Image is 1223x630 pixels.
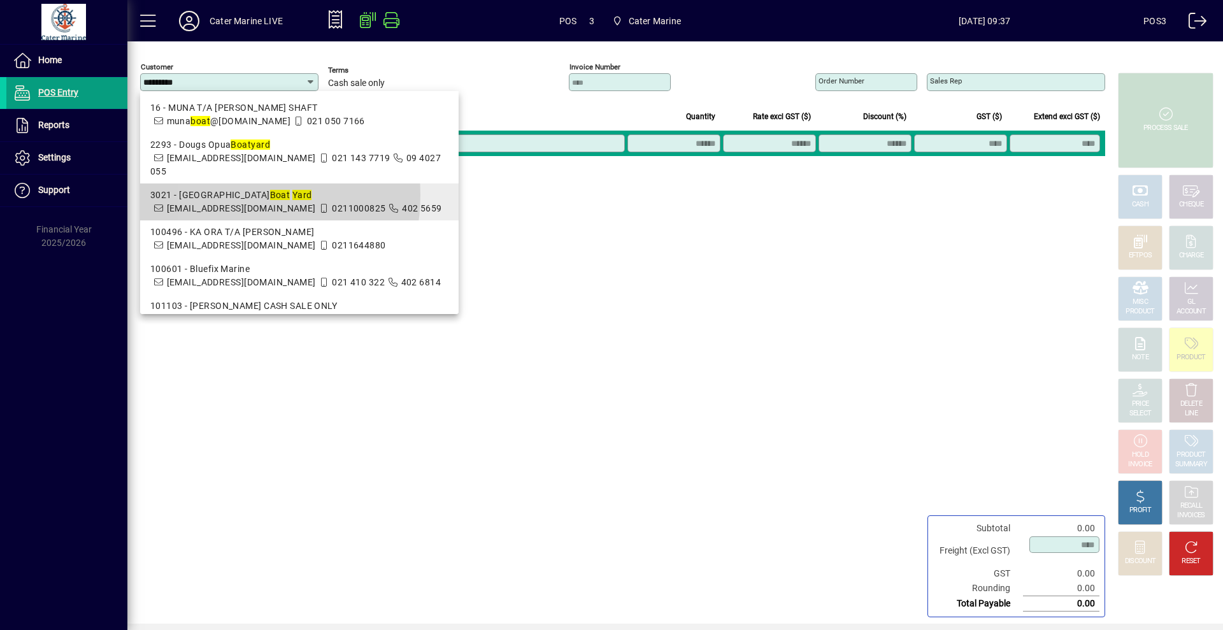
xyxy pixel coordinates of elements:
mat-option: 2293 - Dougs Opua Boatyard [140,133,459,183]
td: GST [933,566,1023,581]
mat-option: 3021 - Opua Marina Boat Yard [140,183,459,220]
span: Support [38,185,70,195]
div: PRICE [1132,399,1149,409]
span: [EMAIL_ADDRESS][DOMAIN_NAME] [167,153,316,163]
div: SELECT [1129,409,1152,419]
td: 0.00 [1023,566,1099,581]
span: Terms [328,66,404,75]
mat-option: 101103 - Chad Holmes CASH SALE ONLY [140,294,459,331]
div: DISCOUNT [1125,557,1155,566]
span: 402 6814 [401,277,441,287]
div: CHARGE [1179,251,1204,261]
span: Cash sale only [328,78,385,89]
div: MISC [1133,297,1148,307]
div: 2293 - Dougs Opua [150,138,448,152]
span: Home [38,55,62,65]
span: Cater Marine [629,11,681,31]
div: 16 - MUNA T/A [PERSON_NAME] SHAFT [150,101,448,115]
mat-label: Order number [819,76,864,85]
div: PRODUCT [1177,353,1205,362]
span: [DATE] 09:37 [826,11,1143,31]
div: RESET [1182,557,1201,566]
a: Logout [1179,3,1207,44]
em: yard [251,140,270,150]
div: PRODUCT [1126,307,1154,317]
div: PRODUCT [1177,450,1205,460]
div: INVOICE [1128,460,1152,469]
span: 0211644880 [332,240,385,250]
em: Yard [292,190,312,200]
a: Settings [6,142,127,174]
div: HOLD [1132,450,1148,460]
a: Support [6,175,127,206]
div: DELETE [1180,399,1202,409]
span: Reports [38,120,69,130]
span: 3 [589,11,594,31]
span: Cater Marine [607,10,686,32]
div: PROFIT [1129,506,1151,515]
div: 101103 - [PERSON_NAME] CASH SALE ONLY [150,299,448,313]
span: 0211000825 [332,203,385,213]
div: 100496 - KA ORA T/A [PERSON_NAME] [150,226,448,239]
div: RECALL [1180,501,1203,511]
mat-label: Invoice number [569,62,620,71]
span: muna @[DOMAIN_NAME] [167,116,291,126]
td: Freight (Excl GST) [933,536,1023,566]
td: Subtotal [933,521,1023,536]
td: 0.00 [1023,521,1099,536]
button: Profile [169,10,210,32]
mat-label: Customer [141,62,173,71]
span: [EMAIL_ADDRESS][DOMAIN_NAME] [167,203,316,213]
div: LINE [1185,409,1198,419]
div: GL [1187,297,1196,307]
mat-option: 100601 - Bluefix Marine [140,257,459,294]
span: Quantity [686,110,715,124]
span: [EMAIL_ADDRESS][DOMAIN_NAME] [167,277,316,287]
div: Cater Marine LIVE [210,11,283,31]
em: Boat [270,190,290,200]
em: boat [190,116,210,126]
mat-option: 100496 - KA ORA T/A Darren Crawford [140,220,459,257]
td: Total Payable [933,596,1023,612]
span: POS Entry [38,87,78,97]
a: Home [6,45,127,76]
td: 0.00 [1023,581,1099,596]
div: SUMMARY [1175,460,1207,469]
mat-label: Sales rep [930,76,962,85]
span: 021 143 7719 [332,153,390,163]
a: Reports [6,110,127,141]
span: [EMAIL_ADDRESS][DOMAIN_NAME] [167,240,316,250]
em: Boat [231,140,251,150]
span: 402 5659 [402,203,442,213]
mat-option: 16 - MUNA T/A MALCOM SHAFT [140,96,459,133]
span: Discount (%) [863,110,906,124]
span: Extend excl GST ($) [1034,110,1100,124]
span: 021 410 322 [332,277,385,287]
div: 100601 - Bluefix Marine [150,262,448,276]
div: NOTE [1132,353,1148,362]
div: EFTPOS [1129,251,1152,261]
td: Rounding [933,581,1023,596]
div: INVOICES [1177,511,1205,520]
div: ACCOUNT [1177,307,1206,317]
div: CHEQUE [1179,200,1203,210]
div: POS3 [1143,11,1166,31]
span: Rate excl GST ($) [753,110,811,124]
div: 3021 - [GEOGRAPHIC_DATA] [150,189,448,202]
span: 021 050 7166 [307,116,365,126]
span: POS [559,11,577,31]
span: Settings [38,152,71,162]
div: PROCESS SALE [1143,124,1188,133]
div: CASH [1132,200,1148,210]
td: 0.00 [1023,596,1099,612]
span: GST ($) [976,110,1002,124]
